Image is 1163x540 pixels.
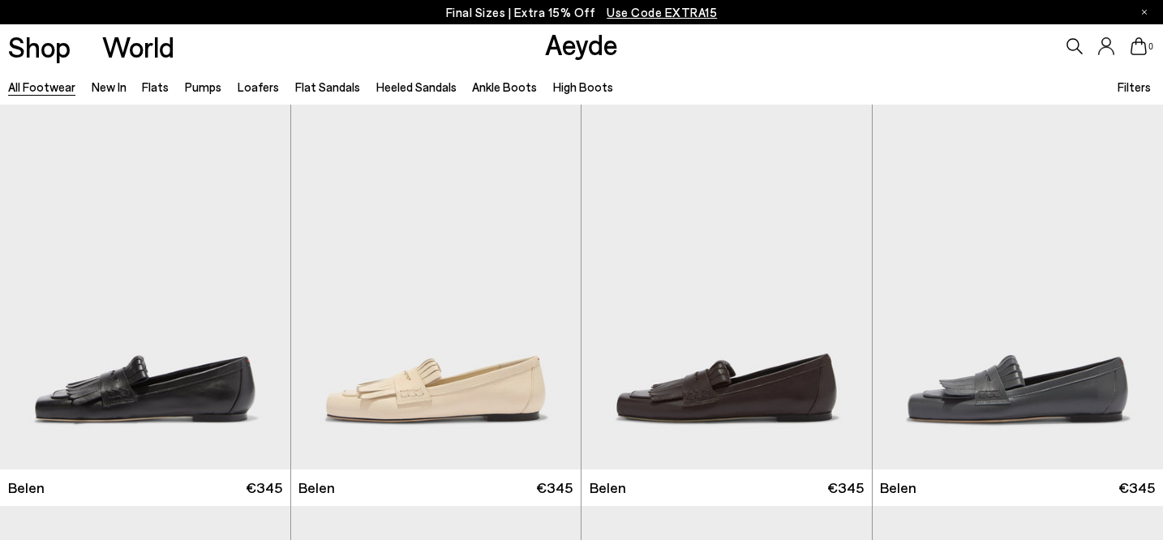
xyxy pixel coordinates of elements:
a: Flat Sandals [295,79,360,94]
a: All Footwear [8,79,75,94]
span: Belen [8,478,45,498]
span: €345 [1118,478,1155,498]
a: Heeled Sandals [376,79,457,94]
span: Navigate to /collections/ss25-final-sizes [607,5,717,19]
a: Pumps [185,79,221,94]
span: €345 [246,478,282,498]
span: Belen [590,478,626,498]
span: €345 [827,478,864,498]
span: €345 [536,478,573,498]
img: Belen Tassel Loafers [291,105,581,469]
a: Flats [142,79,169,94]
a: Loafers [238,79,279,94]
a: Belen €345 [581,469,872,506]
a: World [102,32,174,61]
span: Filters [1118,79,1151,94]
a: Aeyde [545,27,618,61]
a: New In [92,79,127,94]
span: Belen [880,478,916,498]
a: High Boots [553,79,613,94]
a: Ankle Boots [472,79,537,94]
a: 0 [1131,37,1147,55]
img: Belen Tassel Loafers [581,105,872,469]
span: 0 [1147,42,1155,51]
span: Belen [298,478,335,498]
a: Shop [8,32,71,61]
a: Belen €345 [291,469,581,506]
p: Final Sizes | Extra 15% Off [446,2,718,23]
